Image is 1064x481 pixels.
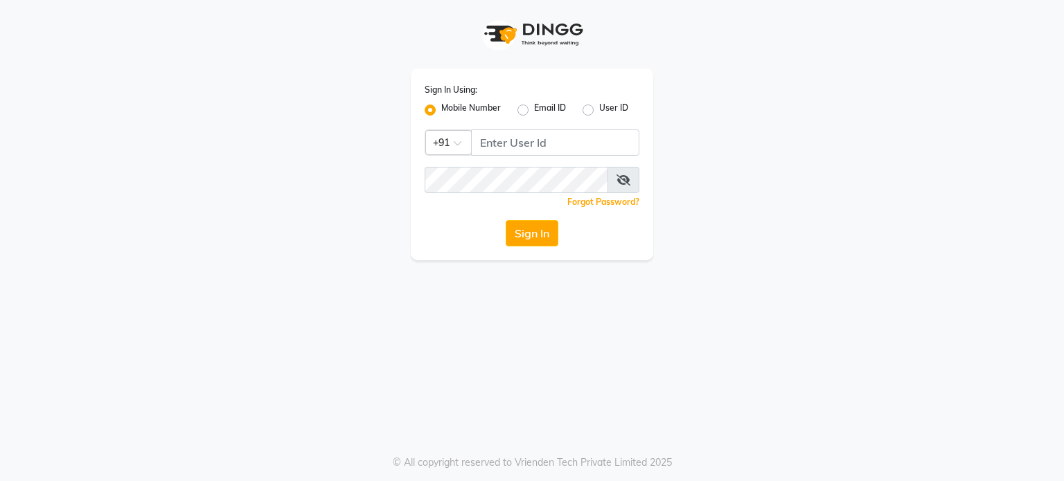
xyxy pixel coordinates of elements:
button: Sign In [506,220,558,246]
label: Sign In Using: [425,84,477,96]
label: Email ID [534,102,566,118]
input: Username [425,167,608,193]
a: Forgot Password? [567,197,639,207]
input: Username [471,129,639,156]
label: Mobile Number [441,102,501,118]
label: User ID [599,102,628,118]
img: logo1.svg [477,14,587,55]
